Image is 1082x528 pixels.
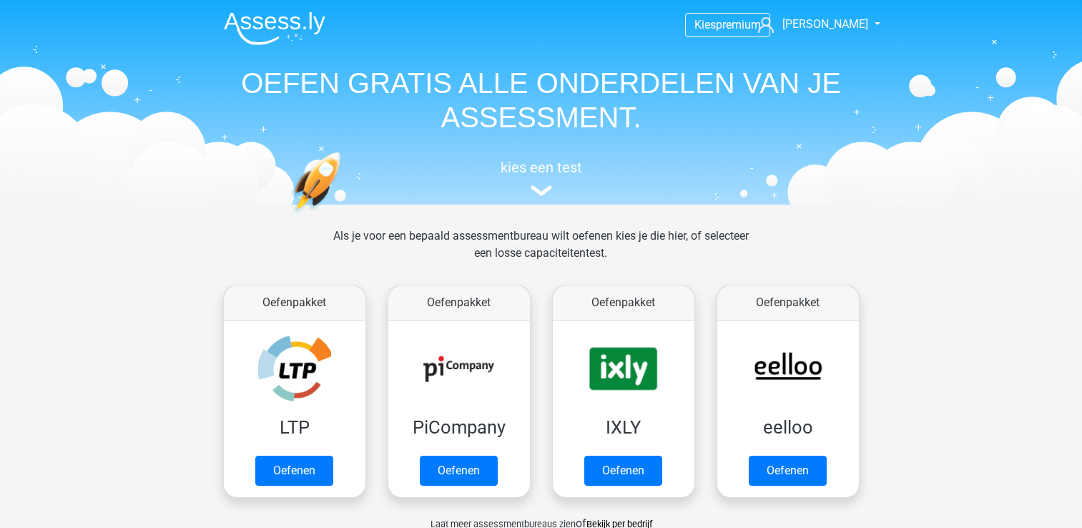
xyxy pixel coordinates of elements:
[716,18,761,31] span: premium
[212,159,870,176] h5: kies een test
[291,152,396,281] img: oefenen
[224,11,325,45] img: Assessly
[212,66,870,135] h1: OEFEN GRATIS ALLE ONDERDELEN VAN JE ASSESSMENT.
[686,15,769,34] a: Kiespremium
[420,456,498,486] a: Oefenen
[782,17,868,31] span: [PERSON_NAME]
[694,18,716,31] span: Kies
[322,228,760,279] div: Als je voor een bepaald assessmentbureau wilt oefenen kies je die hier, of selecteer een losse ca...
[749,456,827,486] a: Oefenen
[752,16,870,33] a: [PERSON_NAME]
[531,185,552,196] img: assessment
[255,456,333,486] a: Oefenen
[584,456,662,486] a: Oefenen
[212,159,870,197] a: kies een test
